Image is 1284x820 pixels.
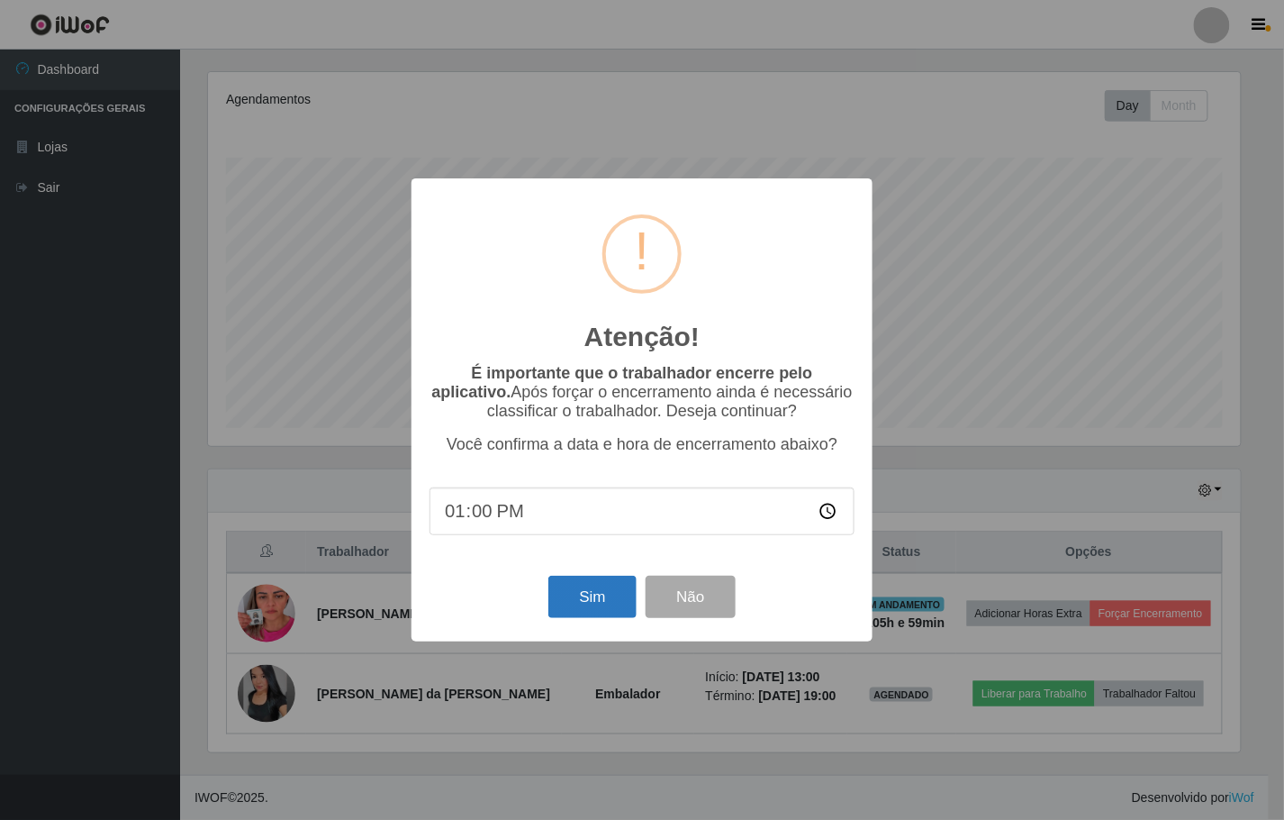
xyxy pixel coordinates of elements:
[548,576,636,618] button: Sim
[430,435,854,454] p: Você confirma a data e hora de encerramento abaixo?
[430,364,854,421] p: Após forçar o encerramento ainda é necessário classificar o trabalhador. Deseja continuar?
[646,576,735,618] button: Não
[431,364,812,401] b: É importante que o trabalhador encerre pelo aplicativo.
[584,321,700,353] h2: Atenção!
